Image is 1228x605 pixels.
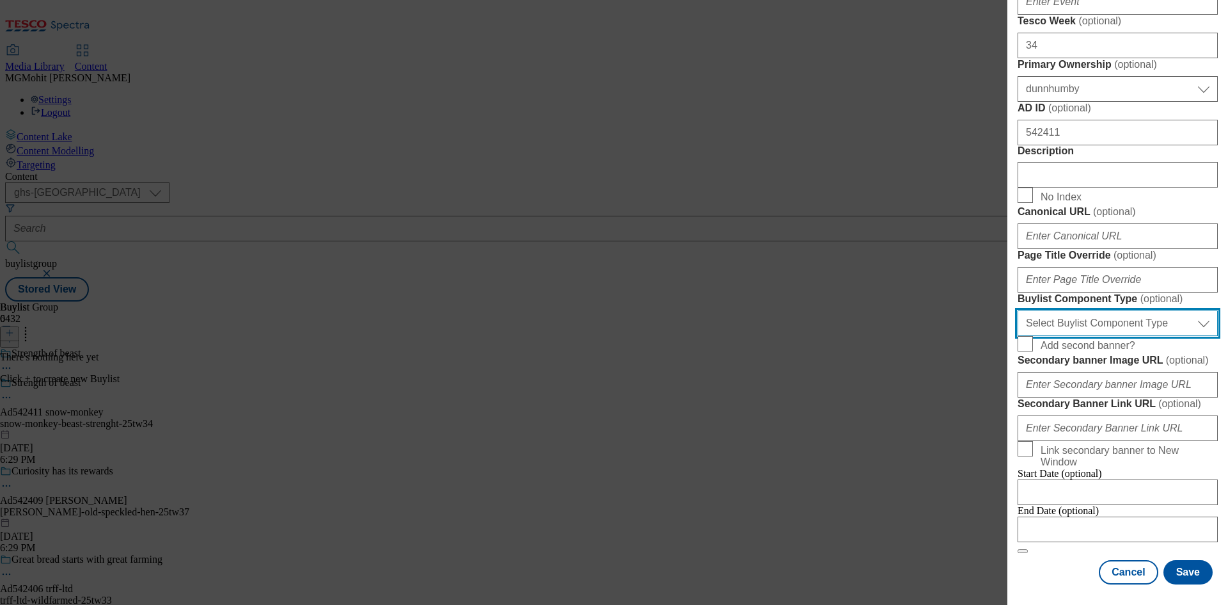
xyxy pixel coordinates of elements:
[1018,398,1218,410] label: Secondary Banner Link URL
[1018,15,1218,28] label: Tesco Week
[1018,267,1218,293] input: Enter Page Title Override
[1018,480,1218,505] input: Enter Date
[1018,415,1218,441] input: Enter Secondary Banner Link URL
[1018,293,1218,305] label: Buylist Component Type
[1018,33,1218,58] input: Enter Tesco Week
[1018,223,1218,249] input: Enter Canonical URL
[1018,58,1218,71] label: Primary Ownership
[1041,445,1213,468] span: Link secondary banner to New Window
[1114,59,1157,70] span: ( optional )
[1018,505,1099,516] span: End Date (optional)
[1041,191,1082,203] span: No Index
[1041,340,1135,351] span: Add second banner?
[1048,102,1091,113] span: ( optional )
[1166,355,1209,366] span: ( optional )
[1018,120,1218,145] input: Enter AD ID
[1140,293,1183,304] span: ( optional )
[1018,145,1218,157] label: Description
[1018,354,1218,367] label: Secondary banner Image URL
[1018,372,1218,398] input: Enter Secondary banner Image URL
[1018,102,1218,115] label: AD ID
[1018,249,1218,262] label: Page Title Override
[1114,250,1156,261] span: ( optional )
[1093,206,1136,217] span: ( optional )
[1078,15,1121,26] span: ( optional )
[1018,206,1218,218] label: Canonical URL
[1018,468,1102,479] span: Start Date (optional)
[1018,162,1218,188] input: Enter Description
[1018,517,1218,542] input: Enter Date
[1099,560,1158,585] button: Cancel
[1158,398,1201,409] span: ( optional )
[1163,560,1213,585] button: Save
